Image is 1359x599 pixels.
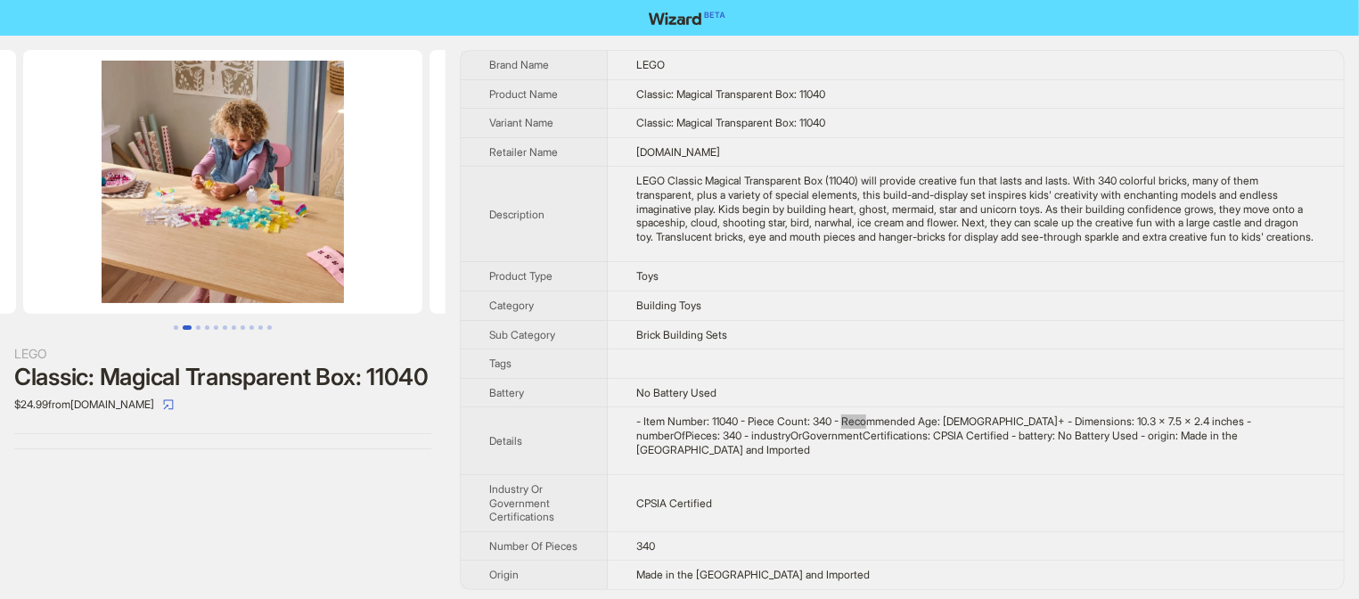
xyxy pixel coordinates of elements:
[636,58,665,71] span: LEGO
[636,145,720,159] span: [DOMAIN_NAME]
[214,325,218,330] button: Go to slide 5
[489,145,558,159] span: Retailer Name
[636,299,701,312] span: Building Toys
[489,299,534,312] span: Category
[14,344,431,364] div: LEGO
[636,414,1315,456] div: - Item Number: 11040 - Piece Count: 340 - Recommended Age: 5+ - Dimensions: 10.3 x 7.5 x 2.4 inch...
[636,496,712,510] span: CPSIA Certified
[636,328,727,341] span: Brick Building Sets
[258,325,263,330] button: Go to slide 10
[232,325,236,330] button: Go to slide 7
[489,269,553,283] span: Product Type
[489,357,512,370] span: Tags
[489,482,554,523] span: Industry Or Government Certifications
[489,386,524,399] span: Battery
[636,87,825,101] span: Classic: Magical Transparent Box: 11040
[489,116,553,129] span: Variant Name
[636,174,1315,243] div: LEGO Classic Magical Transparent Box (11040) will provide creative fun that lasts and lasts. With...
[489,208,544,221] span: Description
[241,325,245,330] button: Go to slide 8
[489,328,555,341] span: Sub Category
[14,364,431,390] div: Classic: Magical Transparent Box: 11040
[23,50,422,314] img: Classic: Magical Transparent Box: 11040 Classic: Magical Transparent Box: 11040 image 2
[489,58,549,71] span: Brand Name
[430,50,829,314] img: Classic: Magical Transparent Box: 11040 Classic: Magical Transparent Box: 11040 image 3
[223,325,227,330] button: Go to slide 6
[14,390,431,419] div: $24.99 from [DOMAIN_NAME]
[636,386,716,399] span: No Battery Used
[183,325,192,330] button: Go to slide 2
[174,325,178,330] button: Go to slide 1
[196,325,201,330] button: Go to slide 3
[636,269,659,283] span: Toys
[489,539,577,553] span: Number Of Pieces
[489,87,558,101] span: Product Name
[636,568,870,581] span: Made in the [GEOGRAPHIC_DATA] and Imported
[267,325,272,330] button: Go to slide 11
[205,325,209,330] button: Go to slide 4
[489,434,522,447] span: Details
[636,539,655,553] span: 340
[163,399,174,410] span: select
[636,116,825,129] span: Classic: Magical Transparent Box: 11040
[489,568,519,581] span: Origin
[250,325,254,330] button: Go to slide 9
